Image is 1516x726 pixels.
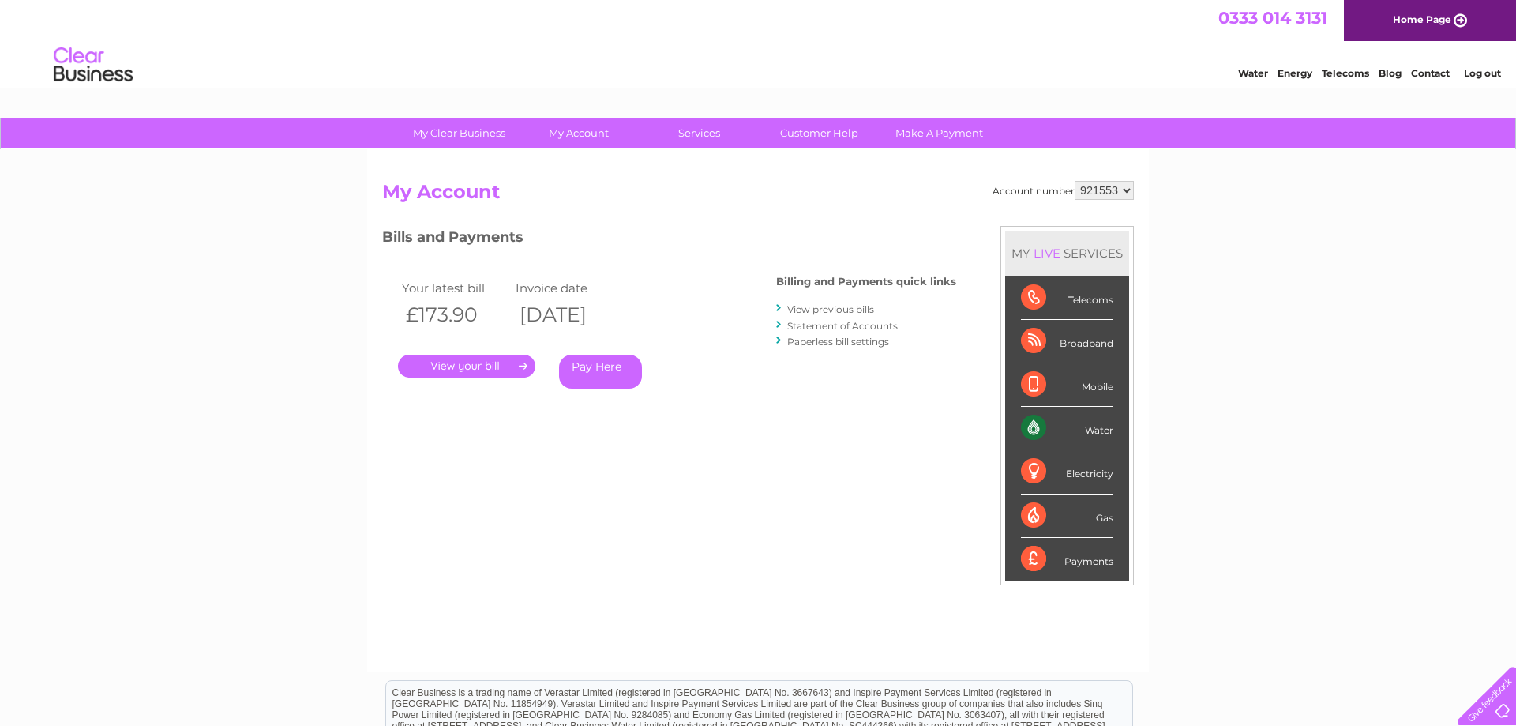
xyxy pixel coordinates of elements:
[1021,320,1113,363] div: Broadband
[776,276,956,288] h4: Billing and Payments quick links
[1278,67,1312,79] a: Energy
[53,41,133,89] img: logo.png
[386,9,1132,77] div: Clear Business is a trading name of Verastar Limited (registered in [GEOGRAPHIC_DATA] No. 3667643...
[398,277,512,299] td: Your latest bill
[382,226,956,254] h3: Bills and Payments
[1030,246,1064,261] div: LIVE
[398,299,512,331] th: £173.90
[398,355,535,378] a: .
[514,118,644,148] a: My Account
[1379,67,1402,79] a: Blog
[993,181,1134,200] div: Account number
[1005,231,1129,276] div: MY SERVICES
[1411,67,1450,79] a: Contact
[1021,495,1113,538] div: Gas
[1322,67,1369,79] a: Telecoms
[1021,363,1113,407] div: Mobile
[1021,407,1113,450] div: Water
[754,118,884,148] a: Customer Help
[1021,450,1113,494] div: Electricity
[1238,67,1268,79] a: Water
[512,277,625,299] td: Invoice date
[382,181,1134,211] h2: My Account
[394,118,524,148] a: My Clear Business
[512,299,625,331] th: [DATE]
[1464,67,1501,79] a: Log out
[1218,8,1327,28] a: 0333 014 3131
[1021,276,1113,320] div: Telecoms
[787,336,889,348] a: Paperless bill settings
[787,303,874,315] a: View previous bills
[874,118,1004,148] a: Make A Payment
[559,355,642,389] a: Pay Here
[787,320,898,332] a: Statement of Accounts
[1021,538,1113,581] div: Payments
[634,118,764,148] a: Services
